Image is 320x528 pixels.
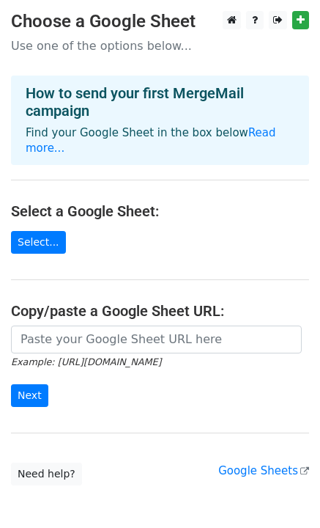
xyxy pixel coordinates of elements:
a: Need help? [11,463,82,485]
h4: Select a Google Sheet: [11,202,309,220]
a: Google Sheets [218,464,309,477]
input: Paste your Google Sheet URL here [11,326,302,353]
small: Example: [URL][DOMAIN_NAME] [11,356,161,367]
p: Use one of the options below... [11,38,309,54]
input: Next [11,384,48,407]
p: Find your Google Sheet in the box below [26,125,294,156]
h4: Copy/paste a Google Sheet URL: [11,302,309,320]
a: Select... [11,231,66,254]
h3: Choose a Google Sheet [11,11,309,32]
a: Read more... [26,126,276,155]
h4: How to send your first MergeMail campaign [26,84,294,120]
